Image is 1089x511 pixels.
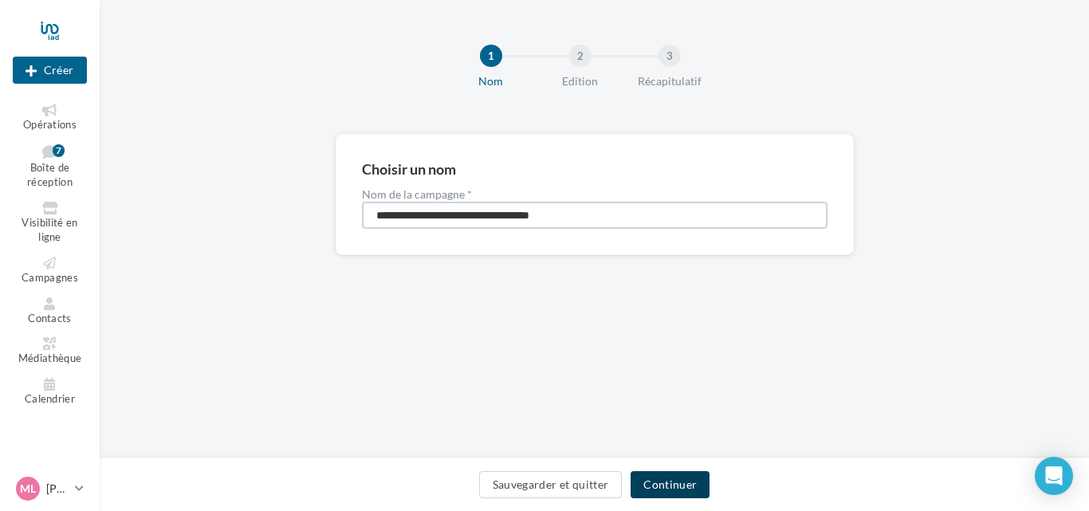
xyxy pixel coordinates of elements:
[440,73,542,89] div: Nom
[362,189,828,200] label: Nom de la campagne *
[13,294,87,328] a: Contacts
[27,161,73,189] span: Boîte de réception
[631,471,710,498] button: Continuer
[25,392,75,405] span: Calendrier
[28,312,72,324] span: Contacts
[659,45,681,67] div: 3
[619,73,721,89] div: Récapitulatif
[362,162,456,176] div: Choisir un nom
[13,334,87,368] a: Médiathèque
[13,57,87,84] div: Nouvelle campagne
[569,45,592,67] div: 2
[13,375,87,409] a: Calendrier
[13,199,87,247] a: Visibilité en ligne
[13,141,87,192] a: Boîte de réception7
[20,481,36,497] span: Ml
[18,352,82,364] span: Médiathèque
[46,481,69,497] p: [PERSON_NAME]
[13,100,87,135] a: Opérations
[13,254,87,288] a: Campagnes
[480,45,502,67] div: 1
[1035,457,1073,495] div: Open Intercom Messenger
[22,271,78,284] span: Campagnes
[529,73,631,89] div: Edition
[53,144,65,157] div: 7
[479,471,623,498] button: Sauvegarder et quitter
[13,474,87,504] a: Ml [PERSON_NAME]
[23,118,77,131] span: Opérations
[13,57,87,84] button: Créer
[22,216,77,244] span: Visibilité en ligne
